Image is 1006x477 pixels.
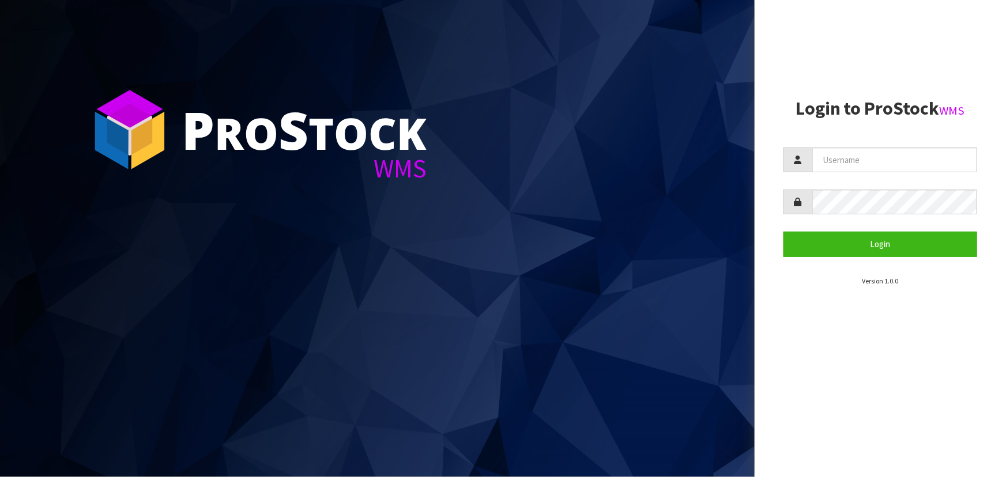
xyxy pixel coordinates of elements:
small: Version 1.0.0 [862,277,898,285]
input: Username [812,147,977,172]
img: ProStock Cube [86,86,173,173]
small: WMS [940,103,965,118]
span: S [278,94,308,165]
span: P [182,94,214,165]
div: WMS [182,156,427,181]
h2: Login to ProStock [783,99,977,119]
button: Login [783,232,977,256]
div: ro tock [182,104,427,156]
